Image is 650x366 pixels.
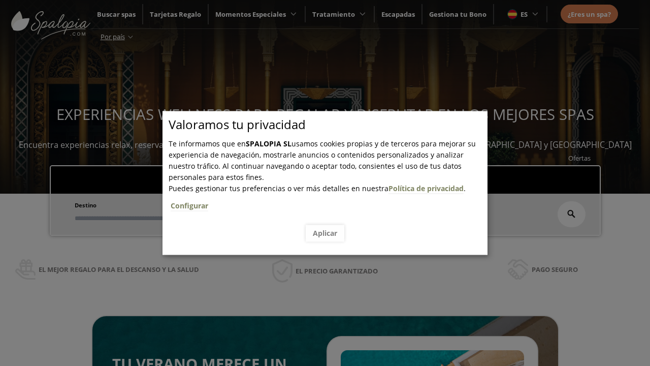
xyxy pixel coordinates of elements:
[246,139,291,148] b: SPALOPIA SL
[169,184,487,218] span: .
[169,119,487,130] p: Valoramos tu privacidad
[171,201,208,211] a: Configurar
[306,225,344,241] button: Aplicar
[169,184,388,193] span: Puedes gestionar tus preferencias o ver más detalles en nuestra
[388,184,464,194] a: Política de privacidad
[169,139,476,182] span: Te informamos que en usamos cookies propias y de terceros para mejorar su experiencia de navegaci...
